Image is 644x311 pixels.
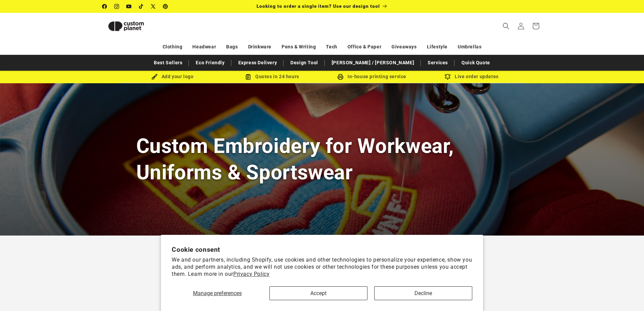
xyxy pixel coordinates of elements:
[245,74,251,80] img: Order Updates Icon
[328,57,418,69] a: [PERSON_NAME] / [PERSON_NAME]
[235,57,281,69] a: Express Delivery
[337,74,343,80] img: In-house printing
[172,257,472,277] p: We and our partners, including Shopify, use cookies and other technologies to personalize your ex...
[374,286,472,300] button: Decline
[322,72,422,81] div: In-house printing service
[226,41,238,53] a: Bags
[193,290,242,296] span: Manage preferences
[163,41,183,53] a: Clothing
[427,41,448,53] a: Lifestyle
[192,57,228,69] a: Eco Friendly
[348,41,381,53] a: Office & Paper
[102,16,150,37] img: Custom Planet
[151,74,158,80] img: Brush Icon
[445,74,451,80] img: Order updates
[287,57,321,69] a: Design Tool
[192,41,216,53] a: Headwear
[326,41,337,53] a: Tech
[248,41,271,53] a: Drinkware
[499,19,514,34] summary: Search
[100,13,172,39] a: Custom Planet
[172,286,263,300] button: Manage preferences
[458,57,494,69] a: Quick Quote
[422,72,522,81] div: Live order updates
[391,41,416,53] a: Giveaways
[172,246,472,253] h2: Cookie consent
[257,3,380,9] span: Looking to order a single item? Use our design tool
[424,57,451,69] a: Services
[458,41,481,53] a: Umbrellas
[233,271,269,277] a: Privacy Policy
[150,57,186,69] a: Best Sellers
[282,41,316,53] a: Pens & Writing
[136,133,508,185] h1: Custom Embroidery for Workwear, Uniforms & Sportswear
[269,286,367,300] button: Accept
[222,72,322,81] div: Quotes in 24 hours
[123,72,222,81] div: Add your logo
